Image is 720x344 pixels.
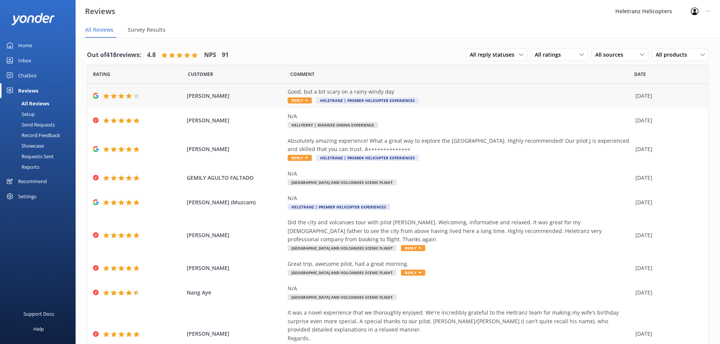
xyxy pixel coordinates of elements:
[635,288,699,297] div: [DATE]
[5,162,76,172] a: Reports
[5,130,76,140] a: Record Feedback
[316,97,419,103] span: Heletranz | Premier Helicopter Experiences
[288,294,396,300] span: [GEOGRAPHIC_DATA] and Volcanoes Scenic Flight
[18,83,38,98] div: Reviews
[85,5,115,17] h3: Reviews
[5,140,44,151] div: Showcase
[187,116,284,125] span: [PERSON_NAME]
[18,38,32,53] div: Home
[5,109,35,119] div: Setup
[288,204,390,210] span: Heletranz | Premier Helicopter Experiences
[288,218,632,244] div: Did the city and volcanoes tour with pilot [PERSON_NAME]. Welcoming, informative and relaxed. It ...
[635,264,699,272] div: [DATE]
[288,245,396,251] span: [GEOGRAPHIC_DATA] and Volcanoes Scenic Flight
[18,68,37,83] div: Chatbot
[128,26,166,34] span: Survey Results
[5,151,76,162] a: Requests Sent
[5,109,76,119] a: Setup
[18,189,36,204] div: Settings
[288,155,312,161] span: Reply
[288,284,632,293] div: N/A
[635,198,699,207] div: [DATE]
[187,231,284,239] span: [PERSON_NAME]
[93,71,110,78] span: Date
[5,140,76,151] a: Showcase
[18,53,31,68] div: Inbox
[5,98,76,109] a: All Reviews
[187,288,284,297] span: Nang Aye
[634,71,646,78] span: Date
[5,98,49,109] div: All Reviews
[5,119,76,130] a: Send Requests
[288,88,632,96] div: Good, but a bit scary on a rainy windy day
[187,174,284,182] span: GEMILY AGULTO FALTADO
[5,151,54,162] div: Requests Sent
[5,119,55,130] div: Send Requests
[222,50,229,60] h4: 91
[187,330,284,338] span: [PERSON_NAME]
[288,270,396,276] span: [GEOGRAPHIC_DATA] and Volcanoes Scenic Flight
[288,194,632,202] div: N/A
[288,260,632,268] div: Great trip, awesome pilot, had a great morning.
[187,145,284,153] span: [PERSON_NAME]
[595,51,628,59] span: All sources
[288,170,632,178] div: N/A
[290,71,314,78] span: Question
[188,71,213,78] span: Date
[401,245,425,251] span: Reply
[401,270,425,276] span: Reply
[288,112,632,120] div: N/A
[187,198,284,207] span: [PERSON_NAME] (Muzcam)
[535,51,565,59] span: All ratings
[635,231,699,239] div: [DATE]
[470,51,519,59] span: All reply statuses
[23,306,54,321] div: Support Docs
[635,92,699,100] div: [DATE]
[5,162,39,172] div: Reports
[288,137,632,154] div: Absolutely amazing experience! What a great way to explore the [GEOGRAPHIC_DATA]. Highly recommen...
[187,264,284,272] span: [PERSON_NAME]
[11,13,55,25] img: yonder-white-logo.png
[85,26,113,34] span: All Reviews
[288,179,396,185] span: [GEOGRAPHIC_DATA] and Volcanoes Scenic Flight
[5,130,60,140] div: Record Feedback
[635,174,699,182] div: [DATE]
[18,174,47,189] div: Recommend
[635,330,699,338] div: [DATE]
[87,50,141,60] h4: Out of 418 reviews:
[147,50,156,60] h4: 4.8
[635,145,699,153] div: [DATE]
[288,97,312,103] span: Reply
[288,122,378,128] span: Heli-Ferry | Waiheke Dining Experience
[656,51,692,59] span: All products
[187,92,284,100] span: [PERSON_NAME]
[635,116,699,125] div: [DATE]
[204,50,216,60] h4: NPS
[316,155,419,161] span: Heletranz | Premier Helicopter Experiences
[33,321,44,336] div: Help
